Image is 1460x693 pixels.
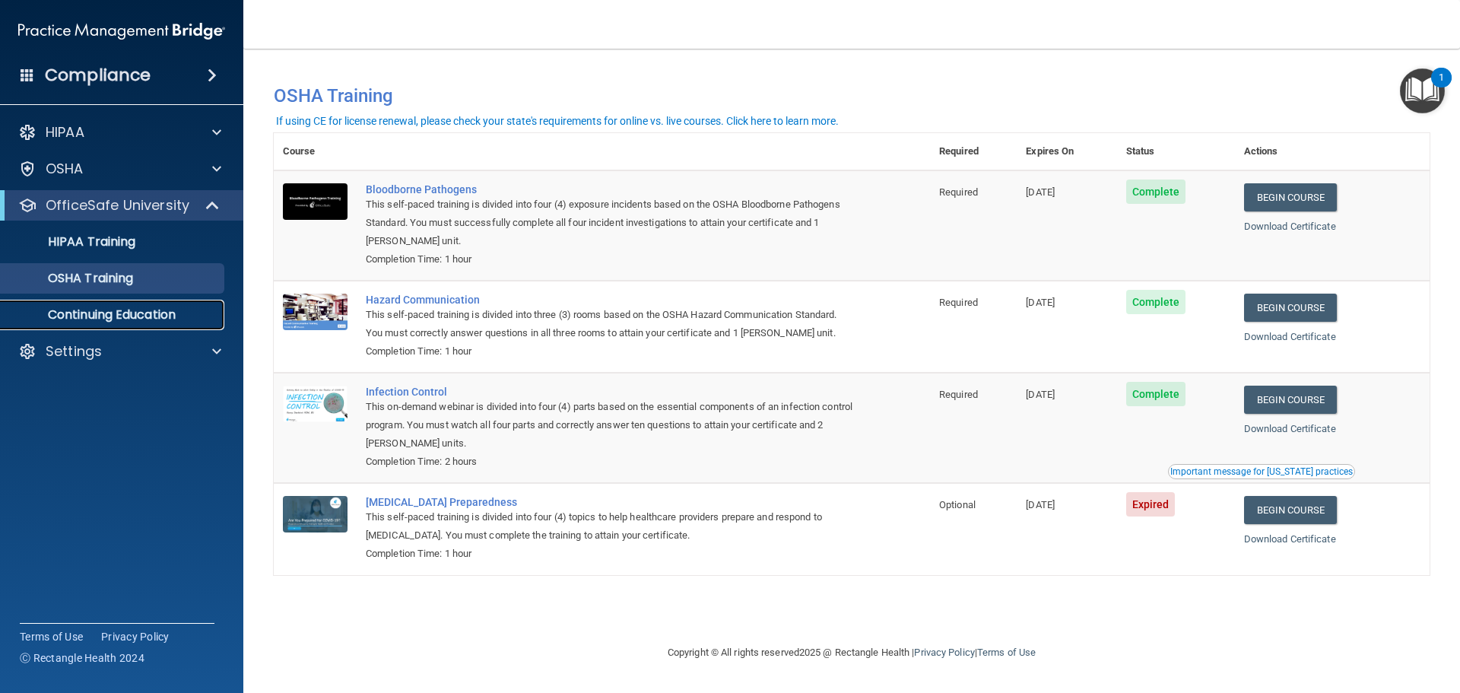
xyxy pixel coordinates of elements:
[1170,467,1353,476] div: Important message for [US_STATE] practices
[46,342,102,361] p: Settings
[574,628,1129,677] div: Copyright © All rights reserved 2025 @ Rectangle Health | |
[10,234,135,250] p: HIPAA Training
[1439,78,1444,97] div: 1
[1026,499,1055,510] span: [DATE]
[101,629,170,644] a: Privacy Policy
[939,297,978,308] span: Required
[366,250,854,269] div: Completion Time: 1 hour
[1244,496,1337,524] a: Begin Course
[366,496,854,508] a: [MEDICAL_DATA] Preparedness
[366,196,854,250] div: This self-paced training is divided into four (4) exposure incidents based on the OSHA Bloodborne...
[1117,133,1235,170] th: Status
[366,294,854,306] a: Hazard Communication
[366,453,854,471] div: Completion Time: 2 hours
[1017,133,1116,170] th: Expires On
[1244,386,1337,414] a: Begin Course
[1026,186,1055,198] span: [DATE]
[366,386,854,398] a: Infection Control
[274,133,357,170] th: Course
[366,342,854,361] div: Completion Time: 1 hour
[1400,68,1445,113] button: Open Resource Center, 1 new notification
[20,629,83,644] a: Terms of Use
[18,160,221,178] a: OSHA
[274,85,1430,106] h4: OSHA Training
[18,16,225,46] img: PMB logo
[46,196,189,215] p: OfficeSafe University
[1168,464,1355,479] button: Read this if you are a dental practitioner in the state of CA
[1026,389,1055,400] span: [DATE]
[366,545,854,563] div: Completion Time: 1 hour
[939,186,978,198] span: Required
[939,389,978,400] span: Required
[930,133,1017,170] th: Required
[1244,183,1337,211] a: Begin Course
[10,271,133,286] p: OSHA Training
[1026,297,1055,308] span: [DATE]
[1244,294,1337,322] a: Begin Course
[18,342,221,361] a: Settings
[274,113,841,129] button: If using CE for license renewal, please check your state's requirements for online vs. live cours...
[1126,492,1176,517] span: Expired
[939,499,976,510] span: Optional
[18,123,221,141] a: HIPAA
[10,307,217,323] p: Continuing Education
[18,196,221,215] a: OfficeSafe University
[20,650,144,666] span: Ⓒ Rectangle Health 2024
[366,183,854,196] a: Bloodborne Pathogens
[46,160,84,178] p: OSHA
[366,398,854,453] div: This on-demand webinar is divided into four (4) parts based on the essential components of an inf...
[1244,331,1336,342] a: Download Certificate
[1126,290,1186,314] span: Complete
[276,116,839,126] div: If using CE for license renewal, please check your state's requirements for online vs. live cours...
[45,65,151,86] h4: Compliance
[1244,423,1336,434] a: Download Certificate
[1126,180,1186,204] span: Complete
[1235,133,1430,170] th: Actions
[46,123,84,141] p: HIPAA
[366,306,854,342] div: This self-paced training is divided into three (3) rooms based on the OSHA Hazard Communication S...
[1244,221,1336,232] a: Download Certificate
[366,508,854,545] div: This self-paced training is divided into four (4) topics to help healthcare providers prepare and...
[914,647,974,658] a: Privacy Policy
[977,647,1036,658] a: Terms of Use
[1126,382,1186,406] span: Complete
[1244,533,1336,545] a: Download Certificate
